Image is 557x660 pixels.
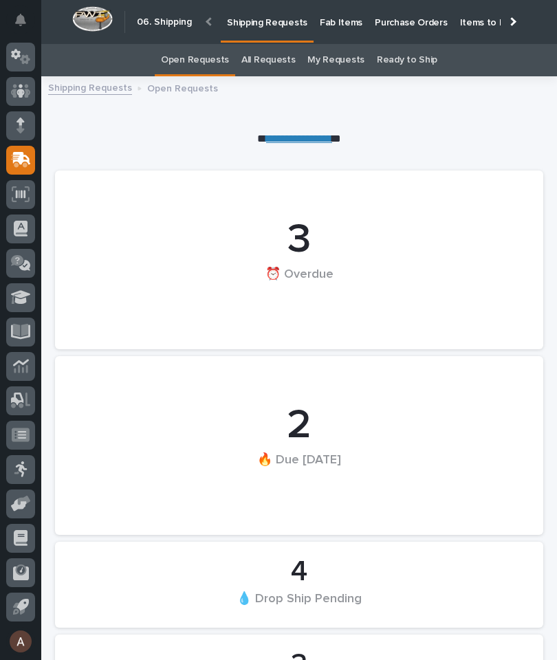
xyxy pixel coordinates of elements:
div: 2 [78,401,520,450]
img: Workspace Logo [72,6,113,32]
div: 3 [78,215,520,265]
a: Open Requests [161,44,229,76]
p: Open Requests [147,80,218,95]
div: Notifications [17,14,35,36]
button: users-avatar [6,627,35,656]
a: Ready to Ship [377,44,437,76]
a: All Requests [241,44,295,76]
h2: 06. Shipping [137,14,192,30]
a: My Requests [307,44,364,76]
div: ⏰ Overdue [78,266,520,309]
div: 4 [78,555,520,589]
div: 🔥 Due [DATE] [78,452,520,495]
a: Shipping Requests [48,79,132,95]
button: Notifications [6,5,35,34]
div: 💧 Drop Ship Pending [78,591,520,619]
